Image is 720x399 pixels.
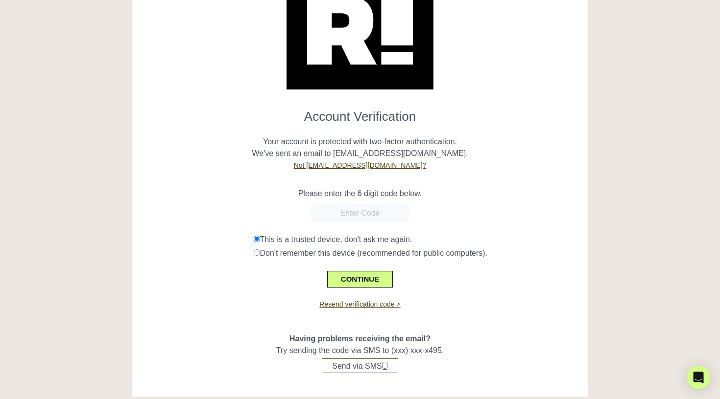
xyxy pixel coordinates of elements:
div: This is a trusted device, don't ask me again. [254,234,581,245]
span: Having problems receiving the email? [289,334,431,343]
button: Send via SMS [322,358,398,373]
div: Try sending the code via SMS to (xxx) xxx-x495. [140,310,580,373]
div: Don't remember this device (recommended for public computers). [254,247,581,259]
input: Enter Code [311,204,409,222]
a: Resend verification code > [319,300,400,308]
button: CONTINUE [327,271,393,288]
p: Please enter the 6 digit code below. [140,188,580,199]
a: Not [EMAIL_ADDRESS][DOMAIN_NAME]? [294,161,427,169]
p: Your account is protected with two-factor authentication. We've sent an email to [EMAIL_ADDRESS][... [140,124,580,171]
div: Open Intercom Messenger [687,366,710,389]
h1: Account Verification [140,101,580,124]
